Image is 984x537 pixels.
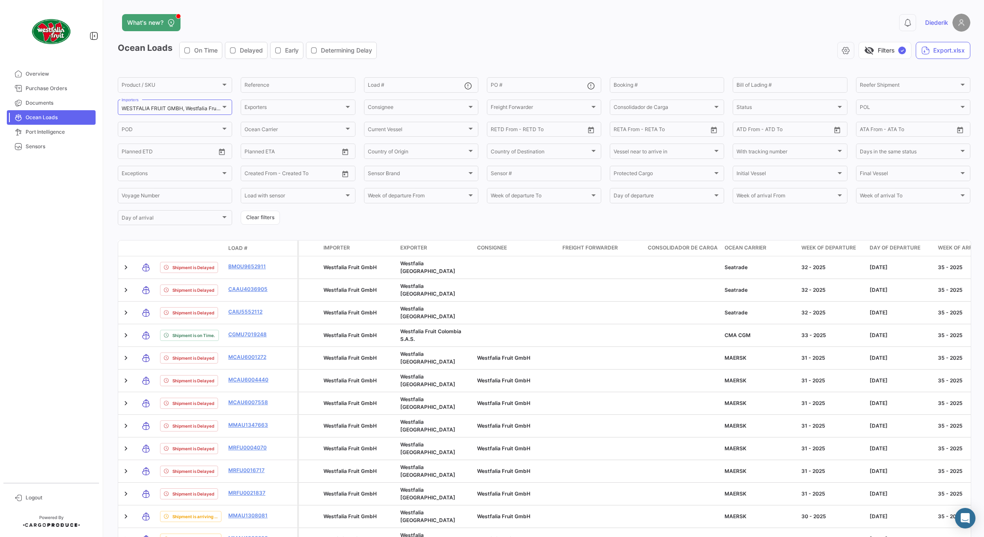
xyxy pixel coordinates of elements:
span: Status [737,106,836,112]
span: Shipment is Delayed [172,468,214,475]
button: On Time [180,42,222,59]
span: Shipment is Delayed [172,377,214,384]
a: Expand/Collapse Row [122,308,130,317]
a: Expand/Collapse Row [122,331,130,340]
span: Freight Forwarder [562,244,618,252]
span: Shipment is Delayed [172,423,214,429]
a: Expand/Collapse Row [122,399,130,408]
span: Seatrade [725,287,748,293]
span: Westfalia Fruit GmbH [477,445,530,452]
button: Open calendar [707,123,720,136]
span: ✓ [898,47,906,54]
datatable-header-cell: Consignee [474,241,559,256]
span: Week of departure From [368,194,467,200]
span: MAERSK [725,490,746,497]
span: Westfalia Fruit GmbH [477,468,530,474]
a: MCAU6004440 [228,376,273,384]
datatable-header-cell: Week of departure [798,241,866,256]
a: MRFU0004070 [228,444,273,452]
a: Expand/Collapse Row [122,422,130,430]
span: Day of arrival [122,216,221,222]
span: Country of Origin [368,150,467,156]
span: MAERSK [725,400,746,406]
button: Export.xlsx [916,42,970,59]
span: Week of departure To [491,194,590,200]
span: Final Vessel [860,172,959,178]
div: 31 - 2025 [801,467,863,475]
div: [DATE] [870,354,931,362]
span: Westfalia South Africa [400,464,455,478]
div: [DATE] [870,490,931,498]
span: POL [860,106,959,112]
a: Expand/Collapse Row [122,354,130,362]
span: Westfalia Fruit GmbH [477,377,530,384]
span: CMA CGM [725,332,751,338]
button: visibility_offFilters✓ [859,42,911,59]
a: MRFU0021837 [228,489,273,497]
span: Sensors [26,143,92,150]
datatable-header-cell: Load # [225,241,276,255]
input: To [140,150,185,156]
img: placeholder-user.png [952,14,970,32]
span: Vessel near to arrive in [614,150,713,156]
span: Westfalia South Africa [400,373,455,387]
div: 33 - 2025 [801,332,863,339]
span: Seatrade [725,309,748,316]
span: Shipment is Delayed [172,309,214,316]
div: Abrir Intercom Messenger [955,508,975,528]
span: Westfalia Fruit GmbH [323,513,377,519]
datatable-header-cell: Consolidador de Carga [644,241,721,256]
button: Open calendar [339,145,352,158]
button: Open calendar [585,123,597,136]
button: Determining Delay [306,42,376,59]
span: Westfalia Fruit GmbH [323,490,377,497]
span: Westfalia Fruit GmbH [323,445,377,452]
span: Delayed [240,46,263,55]
span: Shipment is arriving Early. [172,513,218,520]
button: Early [271,42,303,59]
span: Country of Destination [491,150,590,156]
span: Determining Delay [321,46,372,55]
span: Westfalia South Africa [400,441,455,455]
div: 32 - 2025 [801,309,863,317]
input: To [632,128,677,134]
span: Ocean Loads [26,114,92,121]
span: Westfalia Fruit GmbH [477,400,530,406]
a: BMOU9652911 [228,263,273,270]
a: Overview [7,67,96,81]
input: From [122,150,134,156]
img: client-50.png [30,10,73,53]
span: Early [285,46,299,55]
span: Westfalia Fruit Colombia S.A.S. [400,328,461,342]
input: ATA From [860,128,882,134]
a: Expand/Collapse Row [122,444,130,453]
div: [DATE] [870,422,931,430]
datatable-header-cell: Importer [320,241,397,256]
a: Expand/Collapse Row [122,263,130,272]
span: Consignee [477,244,507,252]
a: Expand/Collapse Row [122,286,130,294]
span: Port Intelligence [26,128,92,136]
datatable-header-cell: Day of departure [866,241,935,256]
span: MAERSK [725,355,746,361]
span: Westfalia Fruit GmbH [477,490,530,497]
span: Product / SKU [122,83,221,89]
input: From [614,128,626,134]
span: Westfalia Fruit GmbH [323,332,377,338]
div: 31 - 2025 [801,377,863,384]
input: From [491,128,503,134]
span: Day of departure [870,244,920,252]
span: Westfalia Fruit GmbH [323,264,377,270]
span: On Time [194,46,218,55]
div: 31 - 2025 [801,354,863,362]
datatable-header-cell: Shipment Status [157,245,225,252]
span: Shipment is Delayed [172,355,214,361]
input: To [509,128,554,134]
span: MAERSK [725,423,746,429]
datatable-header-cell: Freight Forwarder [559,241,644,256]
a: Port Intelligence [7,125,96,139]
span: Westfalia Fruit GmbH [323,468,377,474]
datatable-header-cell: Policy [276,245,297,252]
input: ATD From [737,128,760,134]
input: Created To [283,172,328,178]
